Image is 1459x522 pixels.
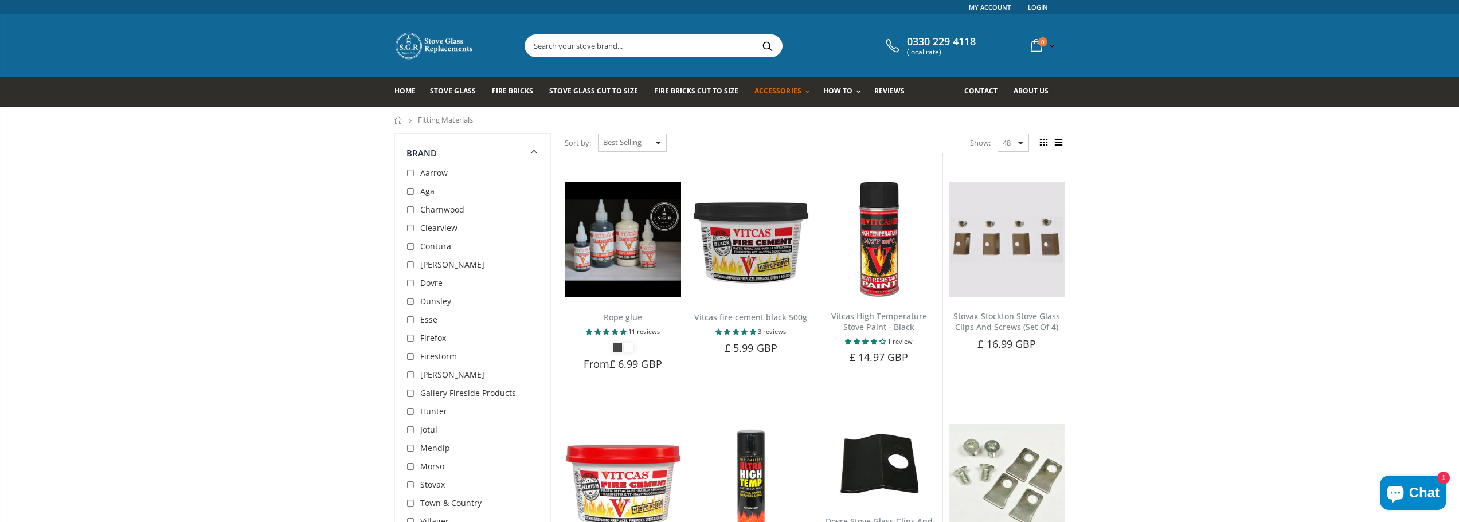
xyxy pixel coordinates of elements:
a: Contact [964,77,1006,107]
span: Home [394,86,416,96]
a: 0330 229 4118 (local rate) [883,36,976,56]
span: £ 16.99 GBP [977,337,1036,351]
span: Charnwood [420,204,464,215]
span: Mendip [420,442,450,453]
span: [PERSON_NAME] [420,369,484,380]
img: Vitcas black fire cement 500g [693,182,809,297]
span: Sort by: [565,133,591,153]
span: Fitting Materials [418,115,473,125]
a: Stove Glass Cut To Size [549,77,647,107]
a: Fire Bricks Cut To Size [654,77,747,107]
a: How To [823,77,867,107]
span: 11 reviews [628,327,660,336]
span: Brand [406,147,437,159]
span: Firefox [420,332,446,343]
span: Jotul [420,424,437,435]
span: Grid view [1038,136,1050,149]
span: £ 6.99 GBP [609,357,662,371]
span: About us [1014,86,1049,96]
span: £ 5.99 GBP [725,341,777,355]
a: Home [394,116,403,124]
a: Reviews [874,77,913,107]
span: Accessories [754,86,801,96]
span: 1 review [887,337,913,346]
a: About us [1014,77,1057,107]
a: Accessories [754,77,815,107]
span: £ 14.97 GBP [850,350,908,364]
img: Vitcas stove glue [565,182,681,297]
span: Reviews [874,86,905,96]
span: Stove Glass [430,86,476,96]
span: Aarrow [420,167,448,178]
a: Stove Glass [430,77,484,107]
button: Search [755,35,781,57]
span: 4.82 stars [586,327,628,336]
span: Show: [970,134,991,152]
span: Fire Bricks [492,86,533,96]
span: (local rate) [907,48,976,56]
span: Contact [964,86,998,96]
a: Home [394,77,424,107]
a: Stovax Stockton Stove Glass Clips And Screws (Set Of 4) [953,311,1060,332]
span: Stovax [420,479,445,490]
span: [PERSON_NAME] [420,259,484,270]
img: Vitcas black stove paint [821,182,937,297]
span: How To [823,86,852,96]
span: Aga [420,186,435,197]
span: 0330 229 4118 [907,36,976,48]
span: 3 reviews [758,327,786,336]
img: Set of 4 Dovre glass clips with screws [821,424,937,503]
a: Vitcas fire cement black 500g [694,312,807,323]
a: 0 [1026,34,1057,57]
span: Dovre [420,277,443,288]
span: 5.00 stars [715,327,758,336]
span: Contura [420,241,451,252]
span: Esse [420,314,437,325]
img: Stove Glass Replacement [394,32,475,60]
inbox-online-store-chat: Shopify online store chat [1376,476,1450,513]
span: Fire Bricks Cut To Size [654,86,738,96]
span: List view [1053,136,1065,149]
img: Set of 4 Stovax Stockton glass clips with screws [949,182,1065,297]
span: 0 [1038,37,1047,46]
span: Dunsley [420,296,451,307]
span: Clearview [420,222,457,233]
input: Search your stove brand... [525,35,910,57]
span: Stove Glass Cut To Size [549,86,638,96]
a: Vitcas High Temperature Stove Paint - Black [831,311,927,332]
span: Town & Country [420,497,482,508]
span: Gallery Fireside Products [420,387,516,398]
a: Fire Bricks [492,77,542,107]
span: From [584,357,662,371]
span: Morso [420,461,444,472]
span: Firestorm [420,351,457,362]
span: Hunter [420,406,447,417]
a: Rope glue [604,312,642,323]
span: 4.00 stars [845,337,887,346]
